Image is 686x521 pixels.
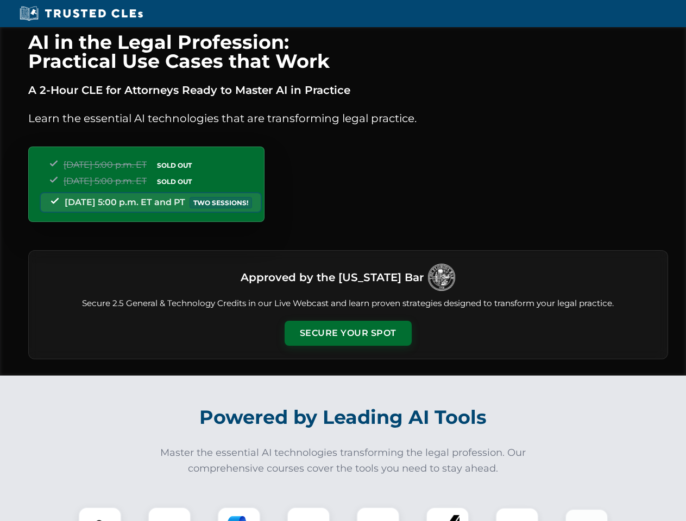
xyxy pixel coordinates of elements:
h2: Powered by Leading AI Tools [42,398,644,436]
span: SOLD OUT [153,176,196,187]
p: Master the essential AI technologies transforming the legal profession. Our comprehensive courses... [153,445,533,476]
span: SOLD OUT [153,160,196,171]
h3: Approved by the [US_STATE] Bar [241,268,424,287]
h1: AI in the Legal Profession: Practical Use Cases that Work [28,33,668,71]
span: [DATE] 5:00 p.m. ET [64,176,147,186]
p: Secure 2.5 General & Technology Credits in our Live Webcast and learn proven strategies designed ... [42,297,654,310]
img: Trusted CLEs [16,5,146,22]
p: Learn the essential AI technologies that are transforming legal practice. [28,110,668,127]
img: Logo [428,264,455,291]
span: [DATE] 5:00 p.m. ET [64,160,147,170]
p: A 2-Hour CLE for Attorneys Ready to Master AI in Practice [28,81,668,99]
button: Secure Your Spot [285,321,412,346]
